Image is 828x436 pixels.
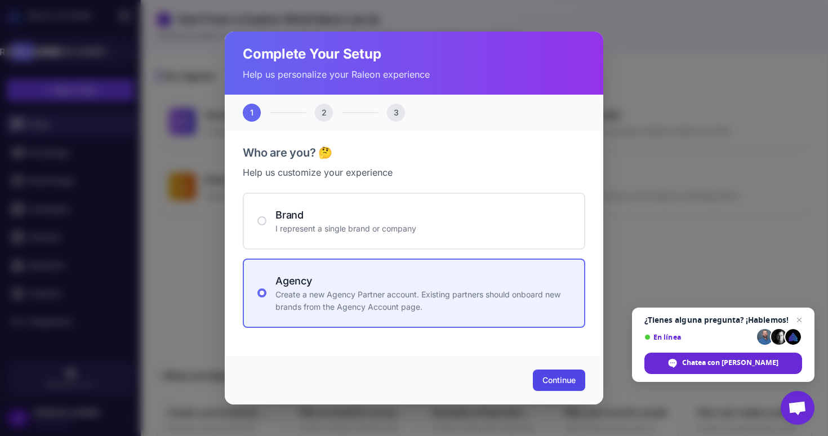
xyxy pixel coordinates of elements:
span: ¿Tienes alguna pregunta? ¡Hablemos! [644,315,802,324]
div: 1 [243,104,261,122]
span: Chatea con [PERSON_NAME] [682,358,778,368]
div: 3 [387,104,405,122]
h3: Who are you? 🤔 [243,144,585,161]
p: Help us personalize your Raleon experience [243,68,585,81]
h2: Complete Your Setup [243,45,585,63]
h4: Brand [275,207,571,223]
h4: Agency [275,273,571,288]
div: 2 [315,104,333,122]
div: Chat abierto [781,391,814,425]
p: I represent a single brand or company [275,223,571,235]
p: Create a new Agency Partner account. Existing partners should onboard new brands from the Agency ... [275,288,571,313]
span: En línea [644,333,753,341]
p: Help us customize your experience [243,166,585,179]
span: Continue [542,375,576,386]
div: Chatea con Raleon [644,353,802,374]
span: Cerrar el chat [793,313,806,327]
button: Continue [533,370,585,391]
